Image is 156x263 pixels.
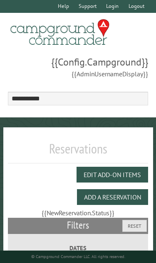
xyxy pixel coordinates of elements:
[77,189,148,205] button: Add a Reservation
[122,220,147,232] button: Reset
[31,254,125,259] small: © Campground Commander LLC. All rights reserved.
[8,208,149,217] div: {{NewReservation.Status}}
[8,218,149,234] h2: Filters
[77,167,148,183] button: Edit Add-on Items
[8,141,149,163] h1: Reservations
[8,16,112,49] img: Campground Commander
[12,244,144,253] label: Dates
[8,55,149,78] span: {{Config.Campground}} {{AdminUsernameDisplay}}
